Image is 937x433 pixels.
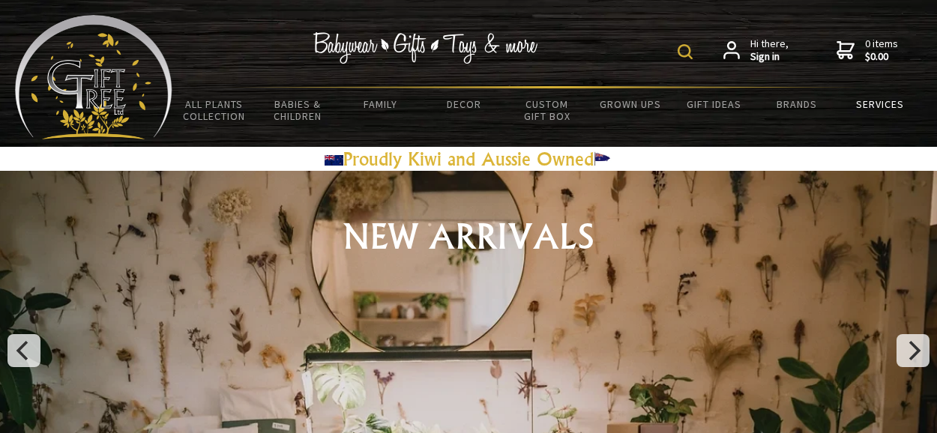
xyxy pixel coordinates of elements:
[256,88,339,132] a: Babies & Children
[339,88,422,120] a: Family
[172,88,256,132] a: All Plants Collection
[422,88,505,120] a: Decor
[865,50,898,64] strong: $0.00
[839,88,922,120] a: Services
[313,32,537,64] img: Babywear - Gifts - Toys & more
[678,44,693,59] img: product search
[7,334,40,367] button: Previous
[505,88,588,132] a: Custom Gift Box
[723,37,789,64] a: Hi there,Sign in
[750,37,789,64] span: Hi there,
[672,88,756,120] a: Gift Ideas
[15,15,172,139] img: Babyware - Gifts - Toys and more...
[897,334,930,367] button: Next
[589,88,672,120] a: Grown Ups
[750,50,789,64] strong: Sign in
[837,37,898,64] a: 0 items$0.00
[325,148,612,170] a: Proudly Kiwi and Aussie Owned
[865,37,898,64] span: 0 items
[756,88,839,120] a: Brands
